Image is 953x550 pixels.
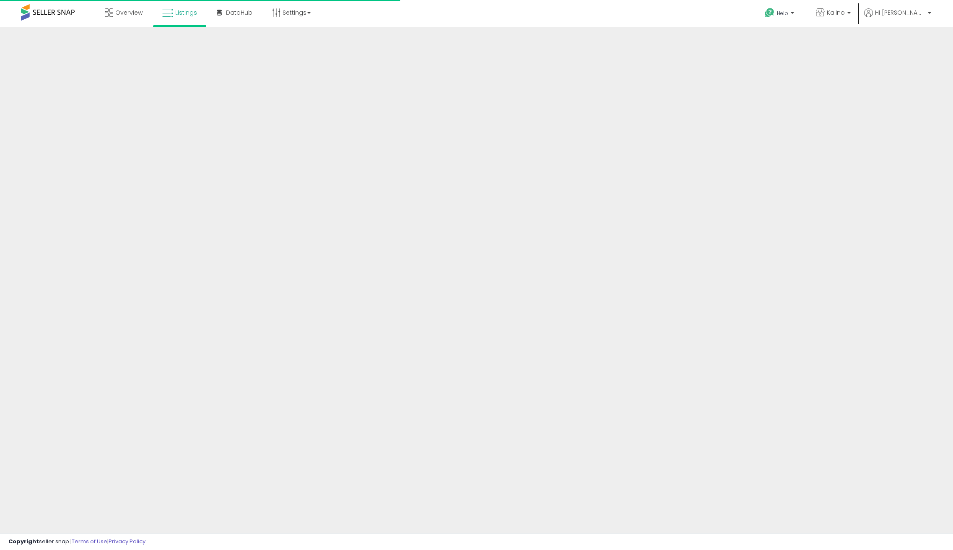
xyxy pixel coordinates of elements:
span: DataHub [226,8,252,17]
span: Hi [PERSON_NAME] [875,8,925,17]
a: Help [758,1,802,27]
a: Hi [PERSON_NAME] [864,8,931,27]
i: Get Help [764,8,775,18]
span: Kalino [827,8,845,17]
span: Overview [115,8,143,17]
span: Help [777,10,788,17]
span: Listings [175,8,197,17]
